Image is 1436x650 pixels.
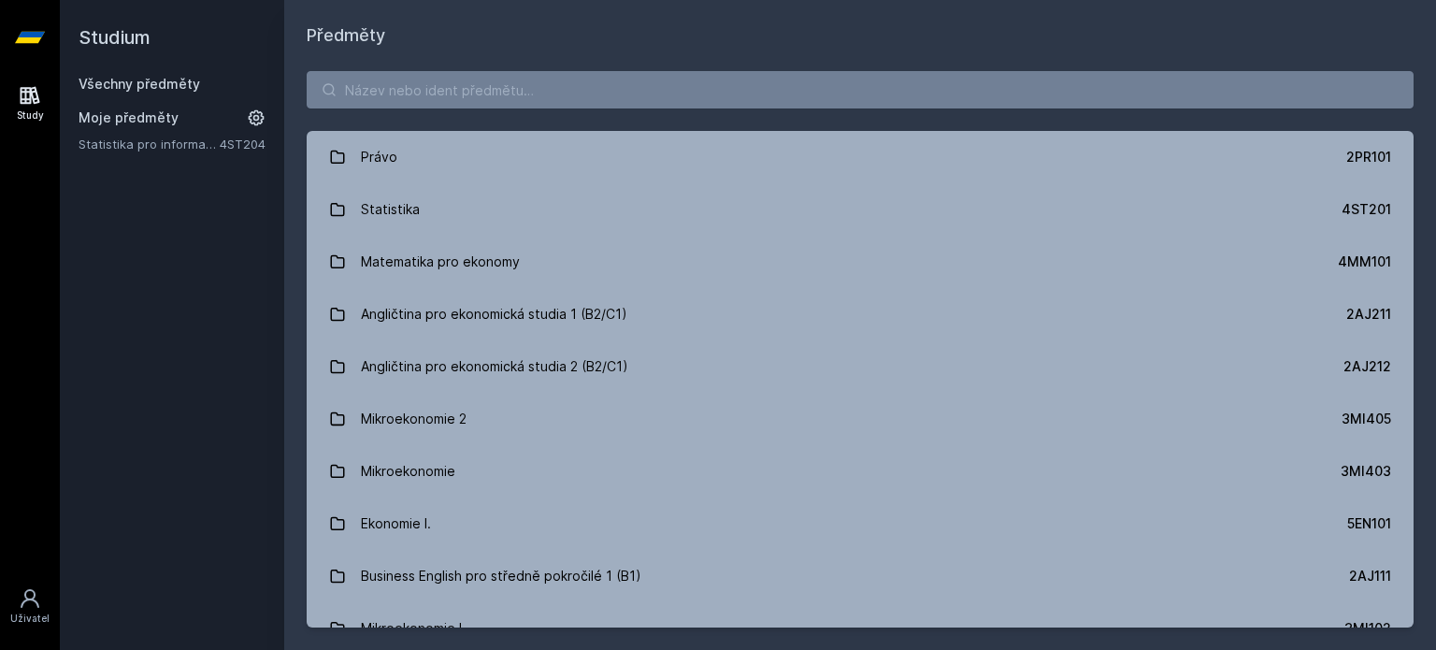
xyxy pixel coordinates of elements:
[307,445,1414,498] a: Mikroekonomie 3MI403
[1347,514,1391,533] div: 5EN101
[361,191,420,228] div: Statistika
[10,612,50,626] div: Uživatel
[361,400,467,438] div: Mikroekonomie 2
[17,108,44,123] div: Study
[307,393,1414,445] a: Mikroekonomie 2 3MI405
[361,505,431,542] div: Ekonomie I.
[307,288,1414,340] a: Angličtina pro ekonomická studia 1 (B2/C1) 2AJ211
[4,75,56,132] a: Study
[307,131,1414,183] a: Právo 2PR101
[361,296,627,333] div: Angličtina pro ekonomická studia 1 (B2/C1)
[307,340,1414,393] a: Angličtina pro ekonomická studia 2 (B2/C1) 2AJ212
[79,135,220,153] a: Statistika pro informatiky
[1342,200,1391,219] div: 4ST201
[361,348,628,385] div: Angličtina pro ekonomická studia 2 (B2/C1)
[307,550,1414,602] a: Business English pro středně pokročilé 1 (B1) 2AJ111
[307,183,1414,236] a: Statistika 4ST201
[361,243,520,281] div: Matematika pro ekonomy
[361,557,641,595] div: Business English pro středně pokročilé 1 (B1)
[1338,253,1391,271] div: 4MM101
[1346,305,1391,324] div: 2AJ211
[79,76,200,92] a: Všechny předměty
[1342,410,1391,428] div: 3MI405
[1349,567,1391,585] div: 2AJ111
[361,610,462,647] div: Mikroekonomie I
[1346,148,1391,166] div: 2PR101
[361,453,455,490] div: Mikroekonomie
[307,498,1414,550] a: Ekonomie I. 5EN101
[307,71,1414,108] input: Název nebo ident předmětu…
[220,137,266,152] a: 4ST204
[1343,357,1391,376] div: 2AJ212
[1341,462,1391,481] div: 3MI403
[4,578,56,635] a: Uživatel
[1344,619,1391,638] div: 3MI102
[361,138,397,176] div: Právo
[79,108,179,127] span: Moje předměty
[307,236,1414,288] a: Matematika pro ekonomy 4MM101
[307,22,1414,49] h1: Předměty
